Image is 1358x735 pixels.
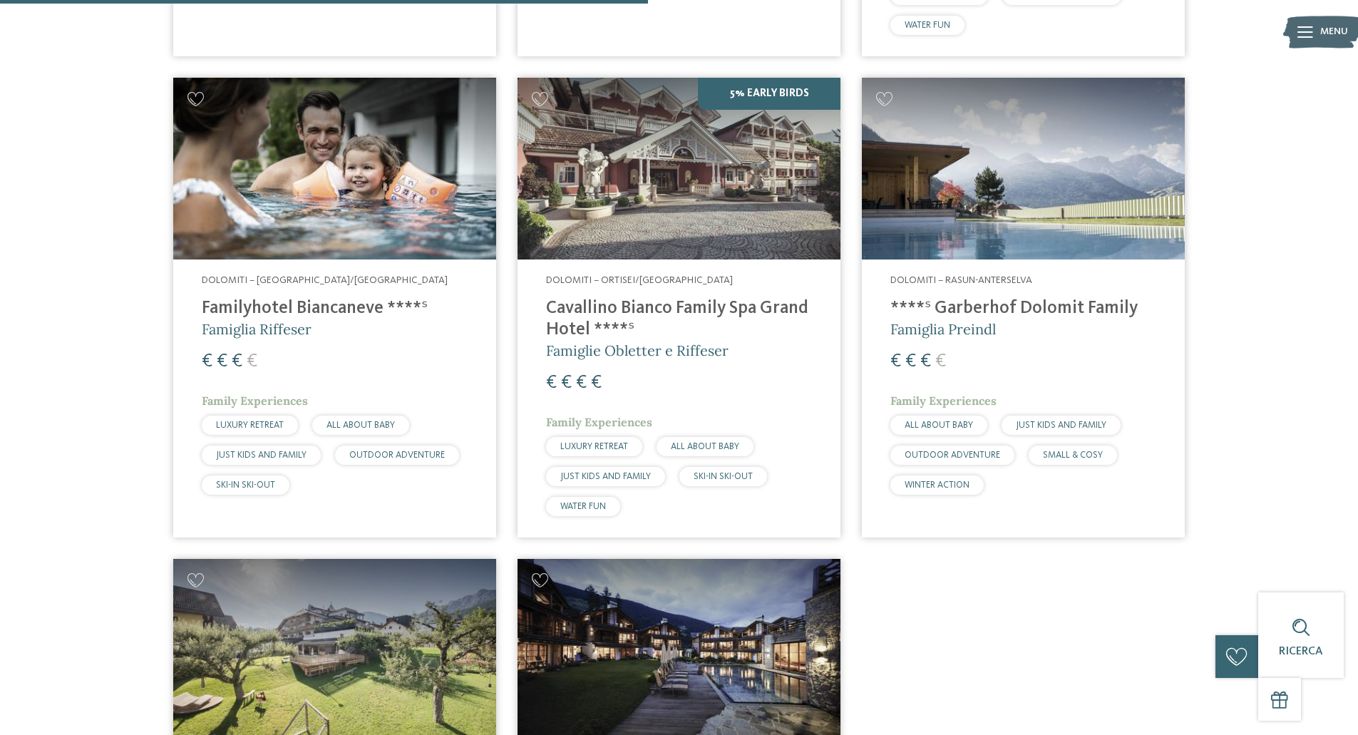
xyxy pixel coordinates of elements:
span: € [576,374,587,392]
span: Dolomiti – Ortisei/[GEOGRAPHIC_DATA] [546,275,733,285]
span: € [232,352,242,371]
span: JUST KIDS AND FAMILY [216,451,307,460]
span: WATER FUN [560,502,606,511]
span: € [591,374,602,392]
span: LUXURY RETREAT [560,442,628,451]
span: ALL ABOUT BABY [905,421,973,430]
span: € [247,352,257,371]
span: Dolomiti – Rasun-Anterselva [890,275,1032,285]
span: OUTDOOR ADVENTURE [349,451,445,460]
span: Ricerca [1279,646,1323,657]
span: LUXURY RETREAT [216,421,284,430]
span: WATER FUN [905,21,950,30]
img: Cercate un hotel per famiglie? Qui troverete solo i migliori! [862,78,1185,259]
span: Dolomiti – [GEOGRAPHIC_DATA]/[GEOGRAPHIC_DATA] [202,275,448,285]
span: Famiglie Obletter e Riffeser [546,341,729,359]
a: Cercate un hotel per famiglie? Qui troverete solo i migliori! Dolomiti – Rasun-Anterselva ****ˢ G... [862,78,1185,538]
h4: ****ˢ Garberhof Dolomit Family [890,298,1156,319]
span: SKI-IN SKI-OUT [216,480,275,490]
a: Cercate un hotel per famiglie? Qui troverete solo i migliori! 5% Early Birds Dolomiti – Ortisei/[... [518,78,840,538]
h4: Familyhotel Biancaneve ****ˢ [202,298,468,319]
h4: Cavallino Bianco Family Spa Grand Hotel ****ˢ [546,298,812,341]
span: OUTDOOR ADVENTURE [905,451,1000,460]
span: € [905,352,916,371]
a: Cercate un hotel per famiglie? Qui troverete solo i migliori! Dolomiti – [GEOGRAPHIC_DATA]/[GEOGR... [173,78,496,538]
span: € [561,374,572,392]
span: € [920,352,931,371]
span: SKI-IN SKI-OUT [694,472,753,481]
span: JUST KIDS AND FAMILY [1016,421,1106,430]
span: Famiglia Preindl [890,320,996,338]
span: € [890,352,901,371]
span: € [217,352,227,371]
span: € [546,374,557,392]
img: Family Spa Grand Hotel Cavallino Bianco ****ˢ [518,78,840,259]
span: Family Experiences [546,415,652,429]
span: € [935,352,946,371]
span: Family Experiences [202,394,308,408]
img: Cercate un hotel per famiglie? Qui troverete solo i migliori! [173,78,496,259]
span: Famiglia Riffeser [202,320,312,338]
span: ALL ABOUT BABY [671,442,739,451]
span: SMALL & COSY [1043,451,1103,460]
span: JUST KIDS AND FAMILY [560,472,651,481]
span: ALL ABOUT BABY [326,421,395,430]
span: € [202,352,212,371]
span: Family Experiences [890,394,997,408]
span: WINTER ACTION [905,480,969,490]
